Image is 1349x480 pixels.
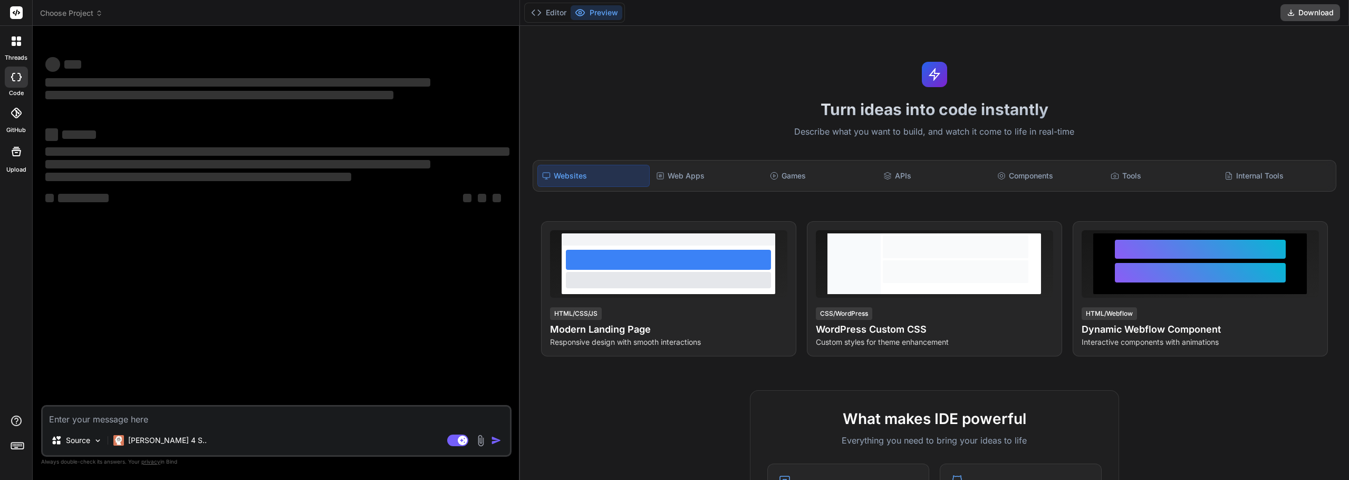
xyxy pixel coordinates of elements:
span: ‌ [45,147,509,156]
div: Web Apps [652,165,764,187]
span: ‌ [463,194,471,202]
div: Websites [537,165,650,187]
div: Tools [1106,165,1218,187]
div: APIs [879,165,991,187]
h4: Modern Landing Page [550,322,787,337]
p: Source [66,435,90,446]
h2: What makes IDE powerful [767,408,1102,430]
span: Choose Project [40,8,103,18]
button: Download [1280,4,1340,21]
img: icon [491,435,502,446]
span: ‌ [45,78,430,87]
h4: Dynamic Webflow Component [1082,322,1319,337]
p: Interactive components with animations [1082,337,1319,347]
p: [PERSON_NAME] 4 S.. [128,435,207,446]
button: Editor [527,5,571,20]
p: Responsive design with smooth interactions [550,337,787,347]
div: CSS/WordPress [816,307,872,320]
img: Claude 4 Sonnet [113,435,124,446]
p: Custom styles for theme enhancement [816,337,1053,347]
button: Preview [571,5,622,20]
img: Pick Models [93,436,102,445]
span: ‌ [45,57,60,72]
label: GitHub [6,126,26,135]
label: threads [5,53,27,62]
p: Describe what you want to build, and watch it come to life in real-time [526,125,1343,139]
span: ‌ [62,130,96,139]
div: HTML/Webflow [1082,307,1137,320]
div: Components [993,165,1105,187]
span: ‌ [45,194,54,202]
span: ‌ [45,128,58,141]
img: attachment [475,435,487,447]
span: ‌ [58,194,109,202]
span: ‌ [45,91,393,99]
label: code [9,89,24,98]
span: ‌ [478,194,486,202]
div: HTML/CSS/JS [550,307,602,320]
p: Everything you need to bring your ideas to life [767,434,1102,447]
span: ‌ [45,160,430,168]
span: ‌ [45,173,351,181]
h1: Turn ideas into code instantly [526,100,1343,119]
span: ‌ [64,60,81,69]
span: ‌ [493,194,501,202]
span: privacy [141,458,160,465]
label: Upload [6,165,26,174]
h4: WordPress Custom CSS [816,322,1053,337]
div: Games [766,165,878,187]
div: Internal Tools [1220,165,1332,187]
p: Always double-check its answers. Your in Bind [41,457,512,467]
